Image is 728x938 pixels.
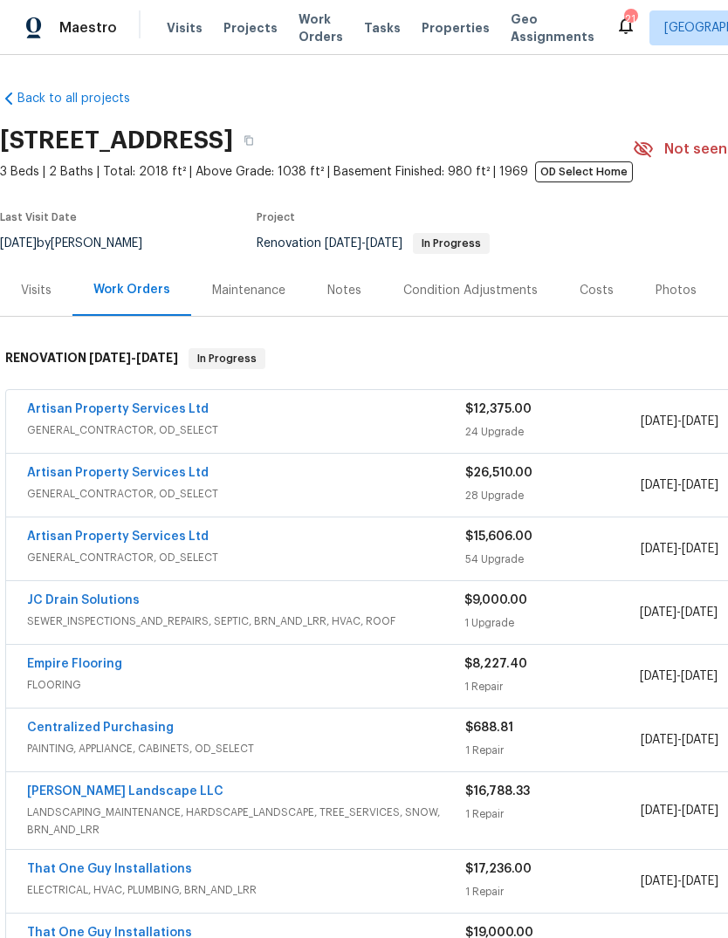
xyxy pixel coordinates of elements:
[641,875,677,887] span: [DATE]
[641,731,718,749] span: -
[89,352,131,364] span: [DATE]
[465,742,641,759] div: 1 Repair
[641,804,677,817] span: [DATE]
[223,19,278,37] span: Projects
[27,594,140,606] a: JC Drain Solutions
[641,479,677,491] span: [DATE]
[5,348,178,369] h6: RENOVATION
[257,237,490,250] span: Renovation
[465,863,532,875] span: $17,236.00
[464,614,639,632] div: 1 Upgrade
[580,282,614,299] div: Costs
[641,540,718,558] span: -
[641,873,718,890] span: -
[641,734,677,746] span: [DATE]
[465,722,513,734] span: $688.81
[682,804,718,817] span: [DATE]
[464,594,527,606] span: $9,000.00
[327,282,361,299] div: Notes
[682,415,718,428] span: [DATE]
[464,658,527,670] span: $8,227.40
[641,543,677,555] span: [DATE]
[465,423,641,441] div: 24 Upgrade
[465,805,641,823] div: 1 Repair
[415,238,488,249] span: In Progress
[27,485,465,503] span: GENERAL_CONTRACTOR, OD_SELECT
[641,415,677,428] span: [DATE]
[89,352,178,364] span: -
[27,722,174,734] a: Centralized Purchasing
[27,531,209,543] a: Artisan Property Services Ltd
[656,282,697,299] div: Photos
[682,543,718,555] span: [DATE]
[624,10,636,28] div: 21
[325,237,402,250] span: -
[640,668,718,685] span: -
[681,670,718,682] span: [DATE]
[641,476,718,494] span: -
[366,237,402,250] span: [DATE]
[21,282,52,299] div: Visits
[682,479,718,491] span: [DATE]
[535,161,633,182] span: OD Select Home
[465,467,532,479] span: $26,510.00
[59,19,117,37] span: Maestro
[27,881,465,899] span: ELECTRICAL, HVAC, PLUMBING, BRN_AND_LRR
[27,549,465,566] span: GENERAL_CONTRACTOR, OD_SELECT
[364,22,401,34] span: Tasks
[212,282,285,299] div: Maintenance
[640,606,676,619] span: [DATE]
[641,802,718,819] span: -
[465,403,532,415] span: $12,375.00
[27,467,209,479] a: Artisan Property Services Ltd
[27,658,122,670] a: Empire Flooring
[27,403,209,415] a: Artisan Property Services Ltd
[682,875,718,887] span: [DATE]
[299,10,343,45] span: Work Orders
[640,604,718,621] span: -
[465,883,641,900] div: 1 Repair
[27,421,465,439] span: GENERAL_CONTRACTOR, OD_SELECT
[640,670,676,682] span: [DATE]
[27,613,464,630] span: SEWER_INSPECTIONS_AND_REPAIRS, SEPTIC, BRN_AND_LRR, HVAC, ROOF
[93,281,170,298] div: Work Orders
[681,606,718,619] span: [DATE]
[422,19,490,37] span: Properties
[464,678,639,695] div: 1 Repair
[465,785,530,798] span: $16,788.33
[682,734,718,746] span: [DATE]
[167,19,203,37] span: Visits
[465,531,532,543] span: $15,606.00
[27,785,223,798] a: [PERSON_NAME] Landscape LLC
[325,237,361,250] span: [DATE]
[465,487,641,504] div: 28 Upgrade
[27,676,464,694] span: FLOORING
[403,282,538,299] div: Condition Adjustments
[511,10,594,45] span: Geo Assignments
[641,413,718,430] span: -
[27,804,465,839] span: LANDSCAPING_MAINTENANCE, HARDSCAPE_LANDSCAPE, TREE_SERVICES, SNOW, BRN_AND_LRR
[233,125,264,156] button: Copy Address
[27,740,465,757] span: PAINTING, APPLIANCE, CABINETS, OD_SELECT
[465,551,641,568] div: 54 Upgrade
[190,350,264,367] span: In Progress
[136,352,178,364] span: [DATE]
[257,212,295,223] span: Project
[27,863,192,875] a: That One Guy Installations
